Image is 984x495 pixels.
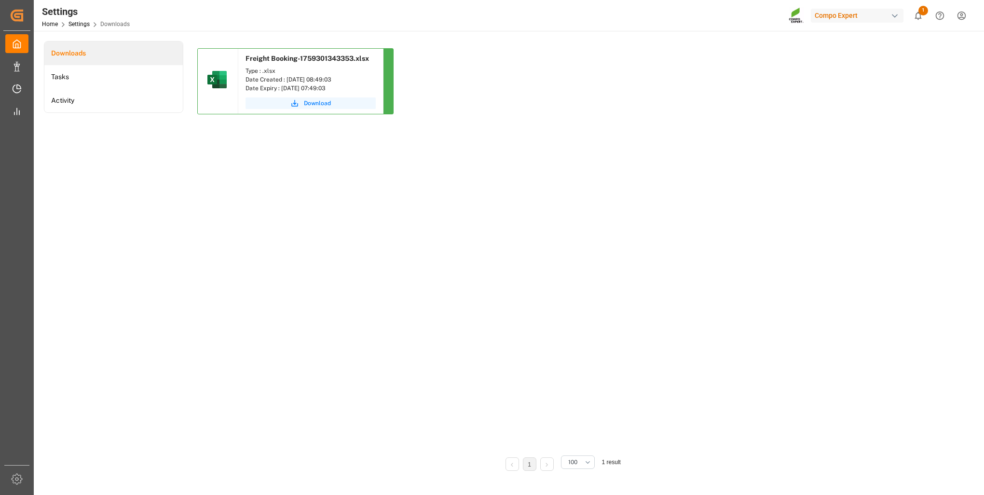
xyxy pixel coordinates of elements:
[602,459,621,466] span: 1 result
[528,461,531,468] a: 1
[304,99,331,108] span: Download
[246,75,376,84] div: Date Created : [DATE] 08:49:03
[918,6,928,15] span: 1
[506,457,519,471] li: Previous Page
[907,5,929,27] button: show 1 new notifications
[523,457,536,471] li: 1
[246,84,376,93] div: Date Expiry : [DATE] 07:49:03
[561,455,595,469] button: open menu
[68,21,90,27] a: Settings
[246,97,376,109] button: Download
[568,458,577,467] span: 100
[44,41,183,65] a: Downloads
[44,89,183,112] a: Activity
[540,457,554,471] li: Next Page
[246,55,369,62] span: Freight Booking-1759301343353.xlsx
[811,9,903,23] div: Compo Expert
[811,6,907,25] button: Compo Expert
[929,5,951,27] button: Help Center
[205,68,229,91] img: microsoft-excel-2019--v1.png
[42,21,58,27] a: Home
[789,7,804,24] img: Screenshot%202023-09-29%20at%2010.02.21.png_1712312052.png
[44,65,183,89] a: Tasks
[42,4,130,19] div: Settings
[246,67,376,75] div: Type : .xlsx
